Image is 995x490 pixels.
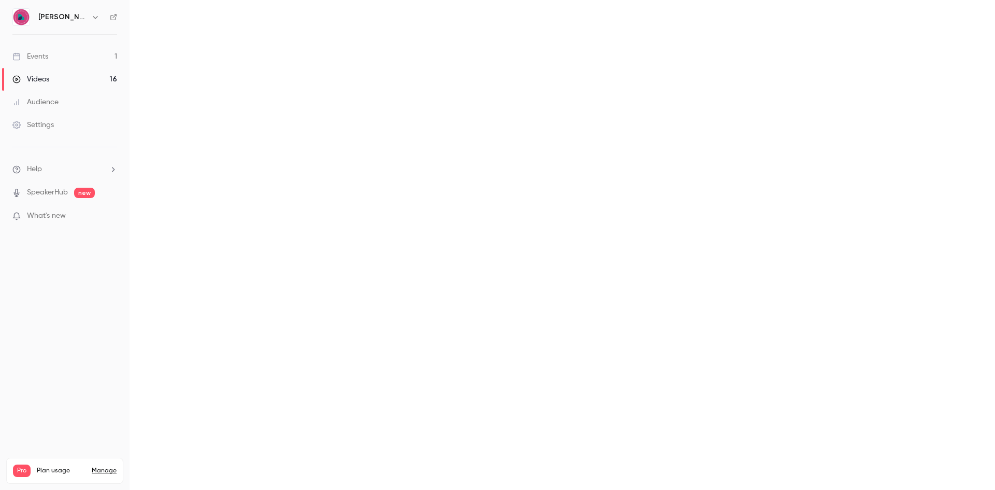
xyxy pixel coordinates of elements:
[37,467,86,475] span: Plan usage
[27,187,68,198] a: SpeakerHub
[12,97,59,107] div: Audience
[13,9,30,25] img: Bevan VAT Consultancy Limited
[74,188,95,198] span: new
[12,74,49,85] div: Videos
[27,211,66,221] span: What's new
[27,164,42,175] span: Help
[38,12,87,22] h6: [PERSON_NAME] VAT Consultancy Limited
[13,465,31,477] span: Pro
[12,164,117,175] li: help-dropdown-opener
[92,467,117,475] a: Manage
[12,120,54,130] div: Settings
[12,51,48,62] div: Events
